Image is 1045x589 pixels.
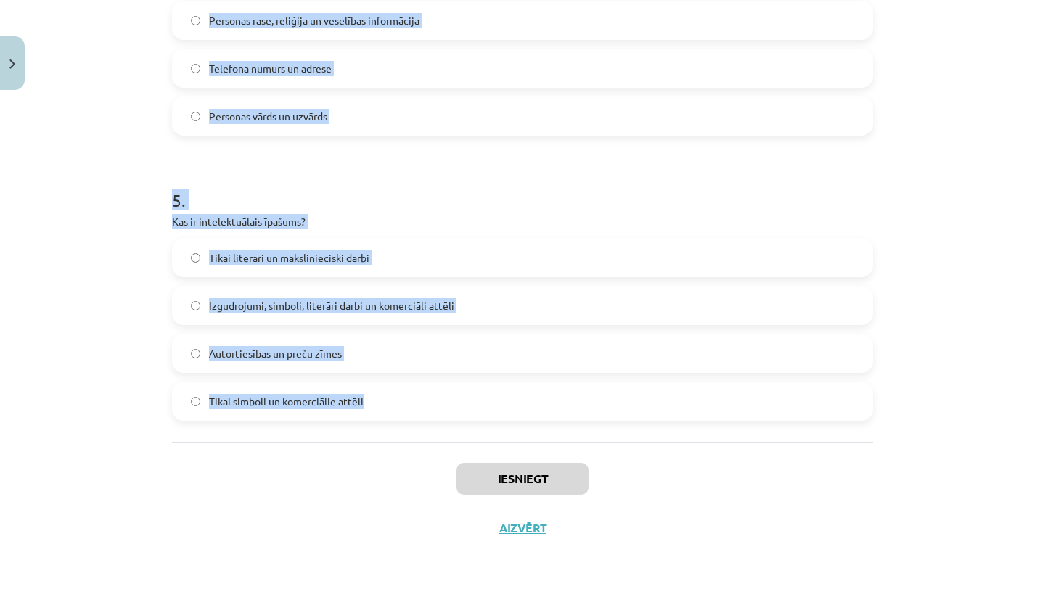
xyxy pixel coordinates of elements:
[209,109,327,124] span: Personas vārds un uzvārds
[191,16,200,25] input: Personas rase, reliģija un veselības informācija
[209,250,369,265] span: Tikai literāri un mākslinieciski darbi
[191,112,200,121] input: Personas vārds un uzvārds
[191,64,200,73] input: Telefona numurs un adrese
[209,61,332,76] span: Telefona numurs un adrese
[456,463,589,495] button: Iesniegt
[191,301,200,310] input: Izgudrojumi, simboli, literāri darbi un komerciāli attēli
[209,298,454,313] span: Izgudrojumi, simboli, literāri darbi un komerciāli attēli
[172,214,873,229] p: Kas ir intelektuālais īpašums?
[495,521,550,535] button: Aizvērt
[209,394,364,409] span: Tikai simboli un komerciālie attēli
[172,165,873,210] h1: 5 .
[191,397,200,406] input: Tikai simboli un komerciālie attēli
[9,59,15,69] img: icon-close-lesson-0947bae3869378f0d4975bcd49f059093ad1ed9edebbc8119c70593378902aed.svg
[191,349,200,358] input: Autortiesības un preču zīmes
[209,13,419,28] span: Personas rase, reliģija un veselības informācija
[191,253,200,263] input: Tikai literāri un mākslinieciski darbi
[209,346,342,361] span: Autortiesības un preču zīmes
